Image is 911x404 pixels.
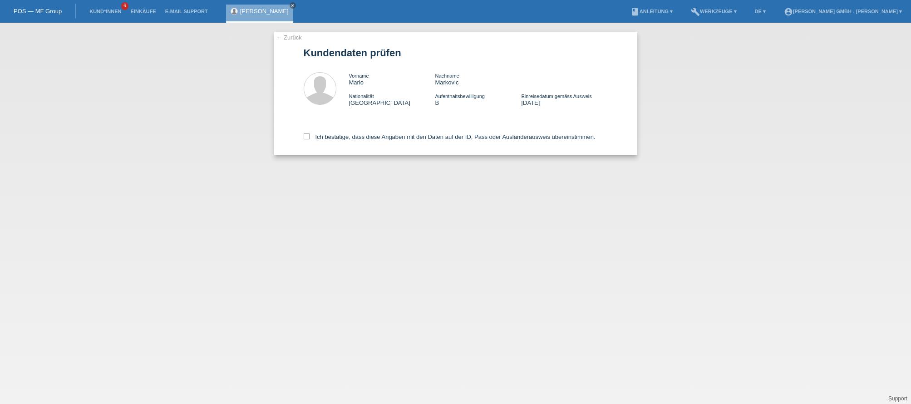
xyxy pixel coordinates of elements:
[349,73,369,79] span: Vorname
[85,9,126,14] a: Kund*innen
[290,2,296,9] a: close
[240,8,289,15] a: [PERSON_NAME]
[126,9,160,14] a: Einkäufe
[630,7,640,16] i: book
[349,93,435,106] div: [GEOGRAPHIC_DATA]
[435,72,521,86] div: Markovic
[626,9,677,14] a: bookAnleitung ▾
[349,72,435,86] div: Mario
[750,9,770,14] a: DE ▾
[435,93,521,106] div: B
[121,2,128,10] span: 6
[304,133,596,140] label: Ich bestätige, dass diese Angaben mit den Daten auf der ID, Pass oder Ausländerausweis übereinsti...
[304,47,608,59] h1: Kundendaten prüfen
[521,93,607,106] div: [DATE]
[435,73,459,79] span: Nachname
[888,395,907,402] a: Support
[349,94,374,99] span: Nationalität
[779,9,906,14] a: account_circle[PERSON_NAME] GmbH - [PERSON_NAME] ▾
[14,8,62,15] a: POS — MF Group
[784,7,793,16] i: account_circle
[276,34,302,41] a: ← Zurück
[691,7,700,16] i: build
[291,3,295,8] i: close
[521,94,591,99] span: Einreisedatum gemäss Ausweis
[435,94,484,99] span: Aufenthaltsbewilligung
[686,9,741,14] a: buildWerkzeuge ▾
[161,9,212,14] a: E-Mail Support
